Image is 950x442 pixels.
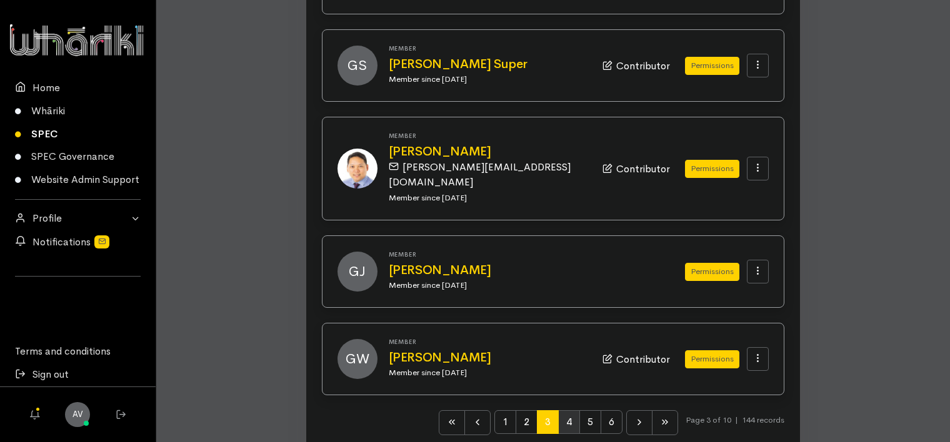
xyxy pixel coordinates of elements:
[735,415,738,425] span: |
[494,410,516,434] span: 1
[602,160,670,177] div: Contributor
[337,252,377,292] span: GJ
[389,45,588,52] h6: Member
[389,145,588,159] a: [PERSON_NAME]
[65,402,90,427] a: AV
[626,410,652,435] li: Next page
[389,367,467,378] small: Member since [DATE]
[439,410,465,435] li: First page
[465,410,491,435] li: Previous page
[652,410,678,435] li: Last page
[601,410,622,434] span: 6
[53,284,103,300] iframe: LinkedIn Embedded Content
[685,263,739,281] button: Permissions
[685,350,739,368] button: Permissions
[537,410,559,434] span: 3
[389,251,656,258] h6: Member
[389,338,588,345] h6: Member
[389,263,656,277] a: [PERSON_NAME]
[389,74,467,84] small: Member since [DATE]
[389,159,581,190] div: [PERSON_NAME][EMAIL_ADDRESS][DOMAIN_NAME]
[516,410,537,434] span: 2
[337,149,377,189] img: e5d7b594-fe95-4519-bd51-d5d6005e051a.jpg
[389,351,588,365] a: [PERSON_NAME]
[685,57,739,75] button: Permissions
[579,410,601,434] span: 5
[558,410,580,434] span: 4
[389,57,588,71] a: [PERSON_NAME] Super
[602,57,670,74] div: Contributor
[337,339,377,379] span: GW
[389,132,588,139] h6: Member
[389,280,467,290] small: Member since [DATE]
[602,351,670,367] div: Contributor
[685,160,739,178] button: Permissions
[389,192,467,203] small: Member since [DATE]
[337,46,377,86] span: GS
